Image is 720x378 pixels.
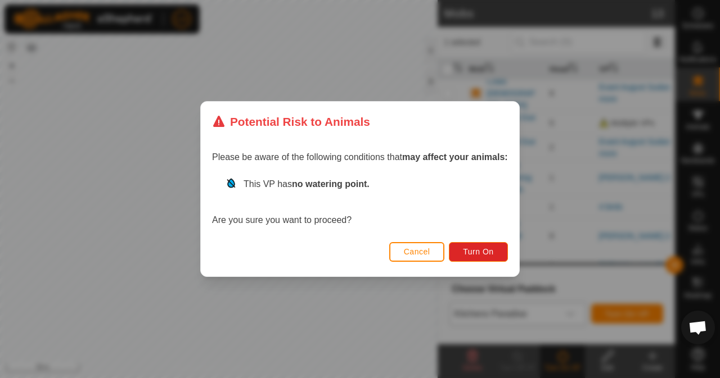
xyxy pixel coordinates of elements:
span: Turn On [463,247,494,256]
div: Are you sure you want to proceed? [212,177,508,227]
span: Cancel [404,247,430,256]
button: Turn On [449,242,508,262]
button: Cancel [389,242,445,262]
span: Please be aware of the following conditions that [212,152,508,162]
div: Potential Risk to Animals [212,113,370,130]
strong: no watering point. [292,179,370,189]
span: This VP has [244,179,370,189]
div: Open chat [681,311,715,344]
strong: may affect your animals: [402,152,508,162]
